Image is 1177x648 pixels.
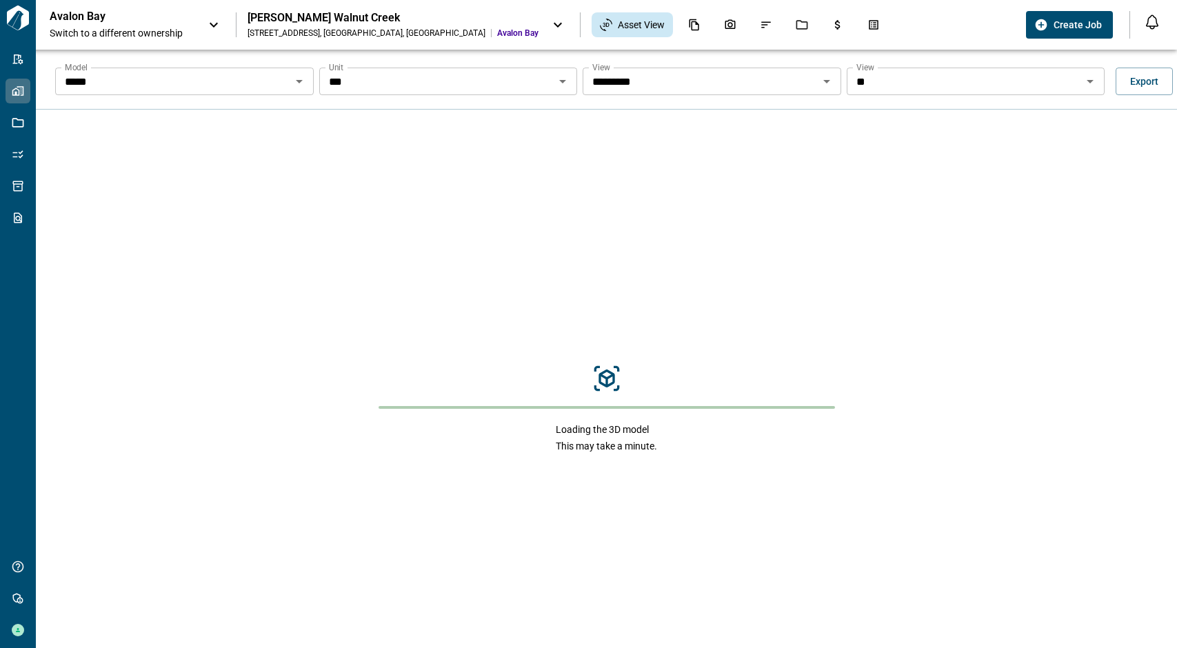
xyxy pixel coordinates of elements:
span: Loading the 3D model [556,423,657,436]
div: Documents [680,13,709,37]
button: Create Job [1026,11,1113,39]
div: Takeoff Center [859,13,888,37]
span: Avalon Bay [497,28,539,39]
button: Open [1080,72,1100,91]
span: Export [1130,74,1158,88]
button: Open [553,72,572,91]
div: Issues & Info [752,13,781,37]
span: Asset View [618,18,665,32]
button: Export [1116,68,1173,95]
span: This may take a minute. [556,439,657,453]
label: Model [65,61,88,73]
button: Open notification feed [1141,11,1163,33]
label: View [856,61,874,73]
span: Switch to a different ownership [50,26,194,40]
button: Open [290,72,309,91]
p: Avalon Bay [50,10,174,23]
div: [STREET_ADDRESS] , [GEOGRAPHIC_DATA] , [GEOGRAPHIC_DATA] [248,28,485,39]
div: Budgets [823,13,852,37]
div: Jobs [787,13,816,37]
button: Open [817,72,836,91]
div: Photos [716,13,745,37]
div: Asset View [592,12,673,37]
label: Unit [329,61,343,73]
span: Create Job [1054,18,1102,32]
label: View [592,61,610,73]
div: [PERSON_NAME] Walnut Creek [248,11,539,25]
